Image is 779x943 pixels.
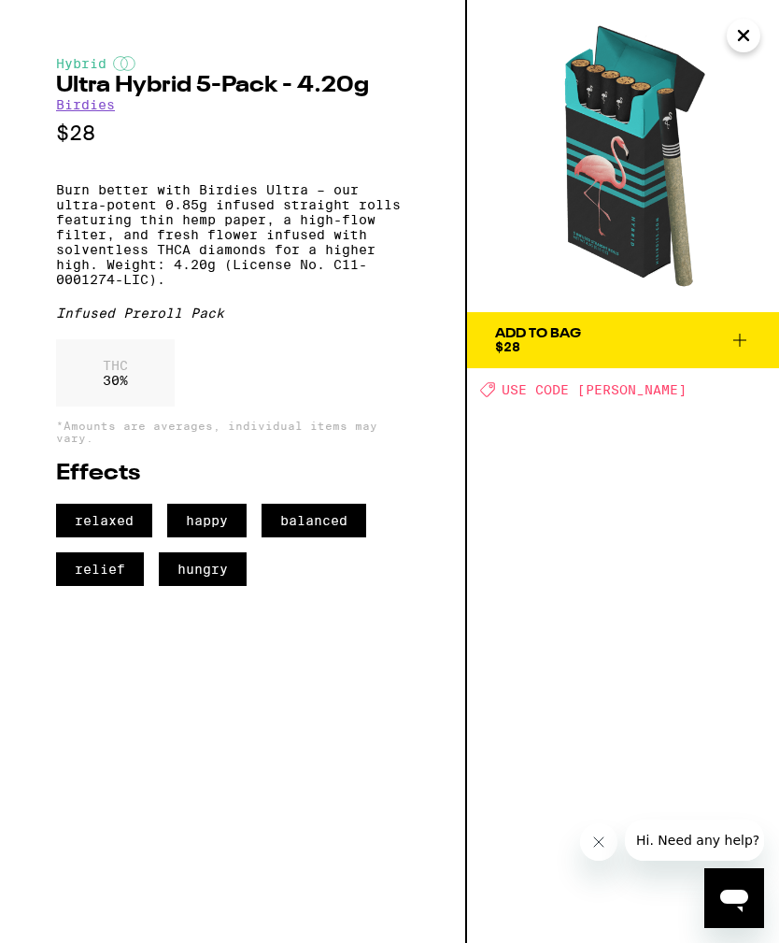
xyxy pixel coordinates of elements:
div: Infused Preroll Pack [56,306,409,321]
p: Burn better with Birdies Ultra – our ultra-potent 0.85g infused straight rolls featuring thin hem... [56,182,409,287]
span: USE CODE [PERSON_NAME] [502,382,687,397]
a: Birdies [56,97,115,112]
p: *Amounts are averages, individual items may vary. [56,420,409,444]
span: hungry [159,552,247,586]
h2: Ultra Hybrid 5-Pack - 4.20g [56,75,409,97]
p: THC [103,358,128,373]
button: Add To Bag$28 [467,312,779,368]
div: Add To Bag [495,327,581,340]
span: $28 [495,339,520,354]
h2: Effects [56,463,409,485]
p: $28 [56,121,409,145]
span: happy [167,504,247,537]
span: relief [56,552,144,586]
iframe: Close message [580,823,617,861]
span: balanced [262,504,366,537]
span: relaxed [56,504,152,537]
img: hybridColor.svg [113,56,135,71]
button: Close [727,19,760,52]
div: Hybrid [56,56,409,71]
div: 30 % [56,339,175,407]
iframe: Button to launch messaging window [704,868,764,928]
iframe: Message from company [625,820,764,861]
